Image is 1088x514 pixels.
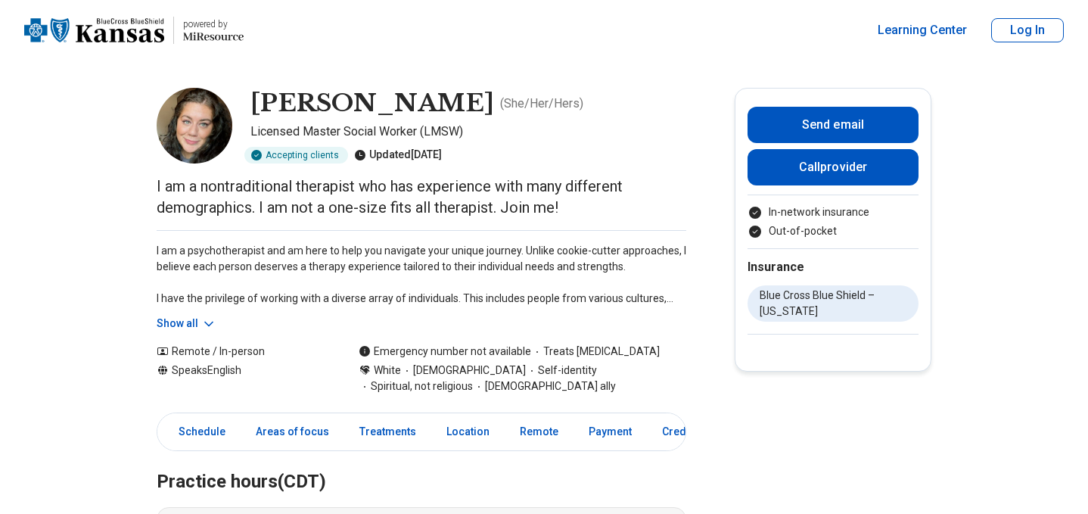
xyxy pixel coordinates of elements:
[374,363,401,378] span: White
[359,378,473,394] span: Spiritual, not religious
[250,88,494,120] h1: [PERSON_NAME]
[748,107,919,143] button: Send email
[24,6,244,55] a: Home page
[437,416,499,447] a: Location
[157,316,216,332] button: Show all
[991,18,1064,42] button: Log In
[157,243,686,307] p: I am a psychotherapist and am here to help you navigate your unique journey. Unlike cookie-cutter...
[359,344,531,360] div: Emergency number not available
[748,149,919,185] button: Callprovider
[653,416,729,447] a: Credentials
[473,378,616,394] span: [DEMOGRAPHIC_DATA] ally
[511,416,567,447] a: Remote
[748,223,919,239] li: Out-of-pocket
[526,363,597,378] span: Self-identity
[244,147,348,164] div: Accepting clients
[157,433,686,495] h2: Practice hours (CDT)
[748,258,919,276] h2: Insurance
[160,416,235,447] a: Schedule
[354,147,442,164] div: Updated [DATE]
[748,204,919,239] ul: Payment options
[748,204,919,220] li: In-network insurance
[183,18,244,30] p: powered by
[500,95,583,113] p: ( She/Her/Hers )
[157,363,328,394] div: Speaks English
[531,344,660,360] span: Treats [MEDICAL_DATA]
[250,123,686,141] p: Licensed Master Social Worker (LMSW)
[878,21,967,39] a: Learning Center
[748,285,919,322] li: Blue Cross Blue Shield – [US_STATE]
[247,416,338,447] a: Areas of focus
[401,363,526,378] span: [DEMOGRAPHIC_DATA]
[157,176,686,218] p: I am a nontraditional therapist who has experience with many different demographics. I am not a o...
[580,416,641,447] a: Payment
[350,416,425,447] a: Treatments
[157,88,232,164] img: Carissa Johnson, Licensed Master Social Worker (LMSW)
[157,344,328,360] div: Remote / In-person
